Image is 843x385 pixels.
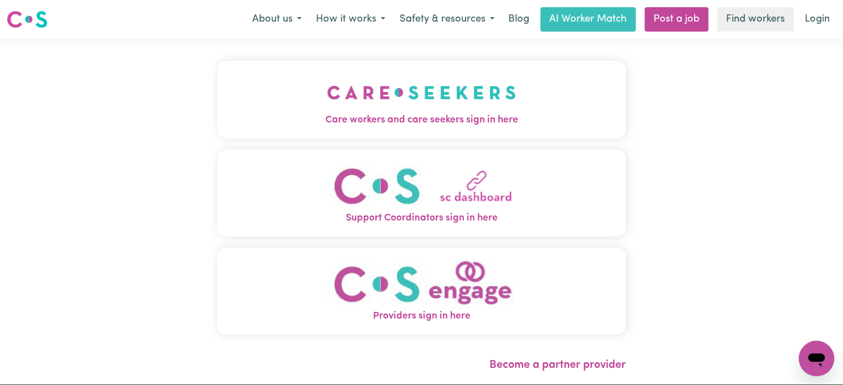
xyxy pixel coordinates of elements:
[7,7,48,32] a: Careseekers logo
[7,9,48,29] img: Careseekers logo
[217,113,626,127] span: Care workers and care seekers sign in here
[392,8,502,31] button: Safety & resources
[489,360,626,371] a: Become a partner provider
[309,8,392,31] button: How it works
[645,7,708,32] a: Post a job
[798,7,836,32] a: Login
[717,7,794,32] a: Find workers
[217,150,626,237] button: Support Coordinators sign in here
[217,248,626,335] button: Providers sign in here
[217,61,626,138] button: Care workers and care seekers sign in here
[245,8,309,31] button: About us
[217,211,626,225] span: Support Coordinators sign in here
[217,309,626,324] span: Providers sign in here
[502,7,536,32] a: Blog
[540,7,636,32] a: AI Worker Match
[799,341,834,376] iframe: Button to launch messaging window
